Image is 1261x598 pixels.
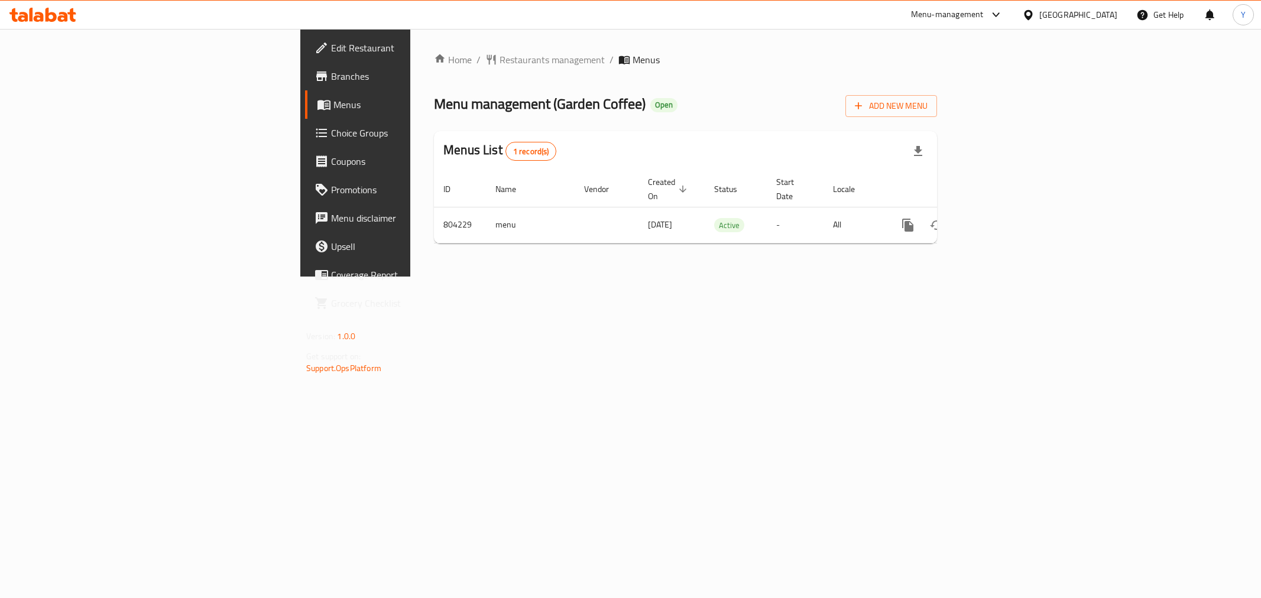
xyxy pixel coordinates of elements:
[331,154,501,168] span: Coupons
[486,207,575,243] td: menu
[833,182,870,196] span: Locale
[331,69,501,83] span: Branches
[1241,8,1246,21] span: Y
[305,261,511,289] a: Coverage Report
[767,207,824,243] td: -
[500,53,605,67] span: Restaurants management
[305,204,511,232] a: Menu disclaimer
[305,289,511,317] a: Grocery Checklist
[331,183,501,197] span: Promotions
[305,34,511,62] a: Edit Restaurant
[337,329,355,344] span: 1.0.0
[434,171,1017,243] table: enhanced table
[305,175,511,204] a: Promotions
[714,182,753,196] span: Status
[845,95,937,117] button: Add New Menu
[506,146,556,157] span: 1 record(s)
[331,41,501,55] span: Edit Restaurant
[434,90,646,117] span: Menu management ( Garden Coffee )
[884,171,1017,207] th: Actions
[714,218,744,232] div: Active
[505,142,557,161] div: Total records count
[443,182,466,196] span: ID
[648,217,672,232] span: [DATE]
[1039,8,1117,21] div: [GEOGRAPHIC_DATA]
[584,182,624,196] span: Vendor
[650,98,677,112] div: Open
[485,53,605,67] a: Restaurants management
[306,349,361,364] span: Get support on:
[894,211,922,239] button: more
[331,296,501,310] span: Grocery Checklist
[305,62,511,90] a: Branches
[904,137,932,165] div: Export file
[305,90,511,119] a: Menus
[331,126,501,140] span: Choice Groups
[776,175,809,203] span: Start Date
[331,268,501,282] span: Coverage Report
[306,360,381,376] a: Support.OpsPlatform
[443,141,556,161] h2: Menus List
[824,207,884,243] td: All
[306,329,335,344] span: Version:
[648,175,691,203] span: Created On
[610,53,614,67] li: /
[633,53,660,67] span: Menus
[922,211,951,239] button: Change Status
[305,232,511,261] a: Upsell
[855,99,928,113] span: Add New Menu
[331,239,501,253] span: Upsell
[333,97,501,112] span: Menus
[305,119,511,147] a: Choice Groups
[305,147,511,175] a: Coupons
[911,8,984,22] div: Menu-management
[495,182,531,196] span: Name
[714,219,744,232] span: Active
[434,53,937,67] nav: breadcrumb
[650,100,677,110] span: Open
[331,211,501,225] span: Menu disclaimer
